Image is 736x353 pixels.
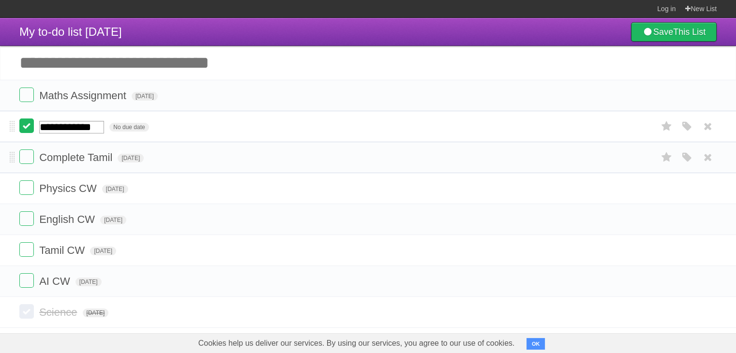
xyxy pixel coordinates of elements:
label: Star task [658,118,676,134]
label: Done [19,273,34,288]
b: This List [673,27,706,37]
span: No due date [109,123,149,132]
span: [DATE] [90,247,116,255]
span: English CW [39,213,97,225]
span: [DATE] [102,185,128,193]
label: Done [19,180,34,195]
span: Physics CW [39,182,99,194]
label: Done [19,211,34,226]
label: Done [19,118,34,133]
span: My to-do list [DATE] [19,25,122,38]
span: [DATE] [83,309,109,317]
span: [DATE] [132,92,158,101]
span: Complete Tamil [39,151,115,163]
span: [DATE] [75,278,102,286]
label: Done [19,242,34,257]
button: OK [526,338,545,350]
span: Science [39,306,79,318]
label: Done [19,304,34,319]
span: Cookies help us deliver our services. By using our services, you agree to our use of cookies. [189,334,525,353]
label: Done [19,149,34,164]
span: [DATE] [118,154,144,162]
label: Done [19,88,34,102]
span: [DATE] [100,216,126,224]
a: SaveThis List [631,22,717,42]
span: Tamil CW [39,244,87,256]
span: AI CW [39,275,73,287]
label: Star task [658,149,676,165]
span: Maths Assignment [39,89,129,102]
